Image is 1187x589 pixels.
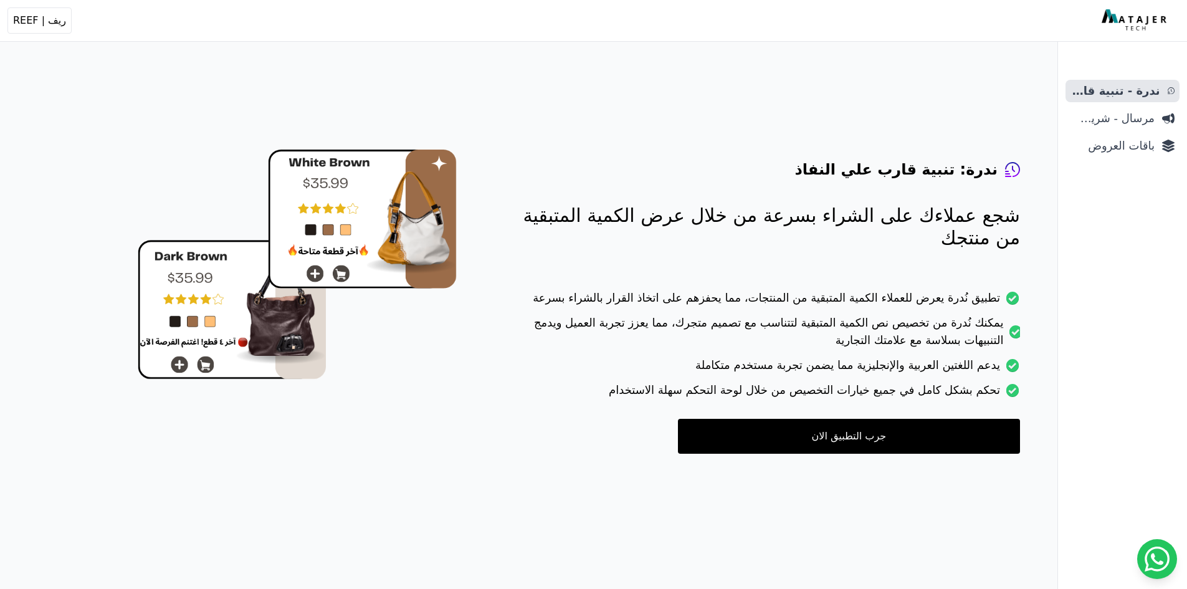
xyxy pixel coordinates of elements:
img: MatajerTech Logo [1102,9,1170,32]
li: تطبيق نُدرة يعرض للعملاء الكمية المتبقية من المنتجات، مما يحفزهم على اتخاذ القرار بالشراء بسرعة [507,289,1020,314]
span: ريف | REEF [13,13,66,28]
a: جرب التطبيق الان [678,419,1020,454]
span: ندرة - تنبية قارب علي النفاذ [1070,82,1160,100]
p: شجع عملاءك على الشراء بسرعة من خلال عرض الكمية المتبقية من منتجك [507,204,1020,249]
h4: ندرة: تنبية قارب علي النفاذ [794,160,998,180]
li: تحكم بشكل كامل في جميع خيارات التخصيص من خلال لوحة التحكم سهلة الاستخدام [507,381,1020,406]
img: hero [138,150,457,380]
li: يمكنك نُدرة من تخصيص نص الكمية المتبقية لتتناسب مع تصميم متجرك، مما يعزز تجربة العميل ويدمج التنب... [507,314,1020,357]
span: مرسال - شريط دعاية [1070,110,1155,127]
span: باقات العروض [1070,137,1155,155]
button: ريف | REEF [7,7,72,34]
li: يدعم اللغتين العربية والإنجليزية مما يضمن تجربة مستخدم متكاملة [507,357,1020,381]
